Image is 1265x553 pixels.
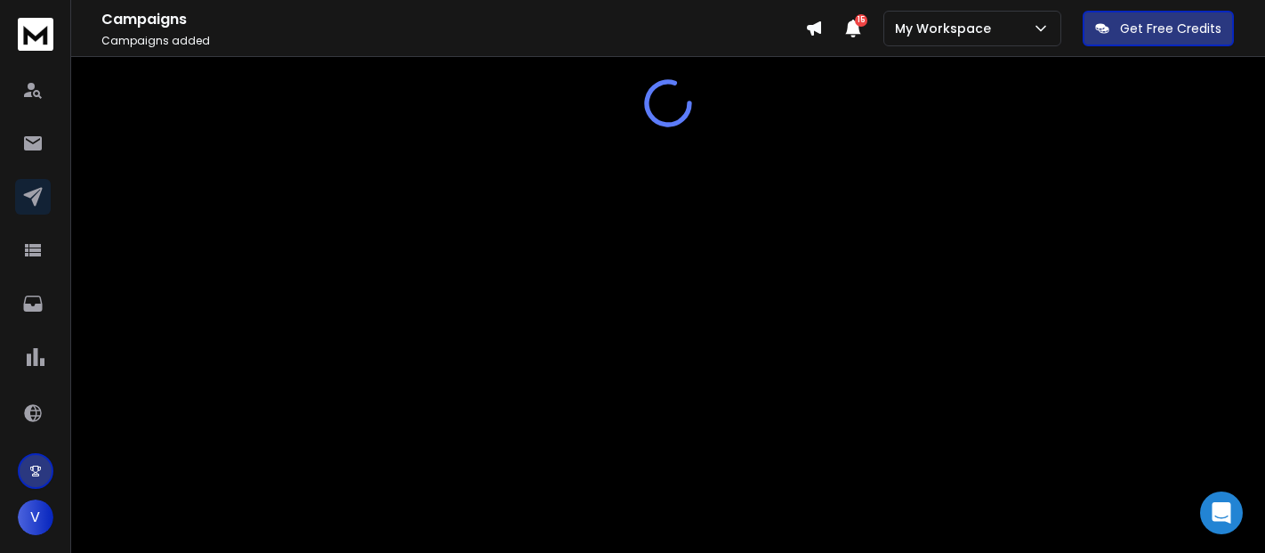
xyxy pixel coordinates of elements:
[855,14,867,27] span: 15
[1200,492,1243,534] div: Open Intercom Messenger
[1120,20,1221,37] p: Get Free Credits
[101,9,805,30] h1: Campaigns
[101,34,805,48] p: Campaigns added
[18,500,53,535] button: V
[18,18,53,51] img: logo
[895,20,998,37] p: My Workspace
[1083,11,1234,46] button: Get Free Credits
